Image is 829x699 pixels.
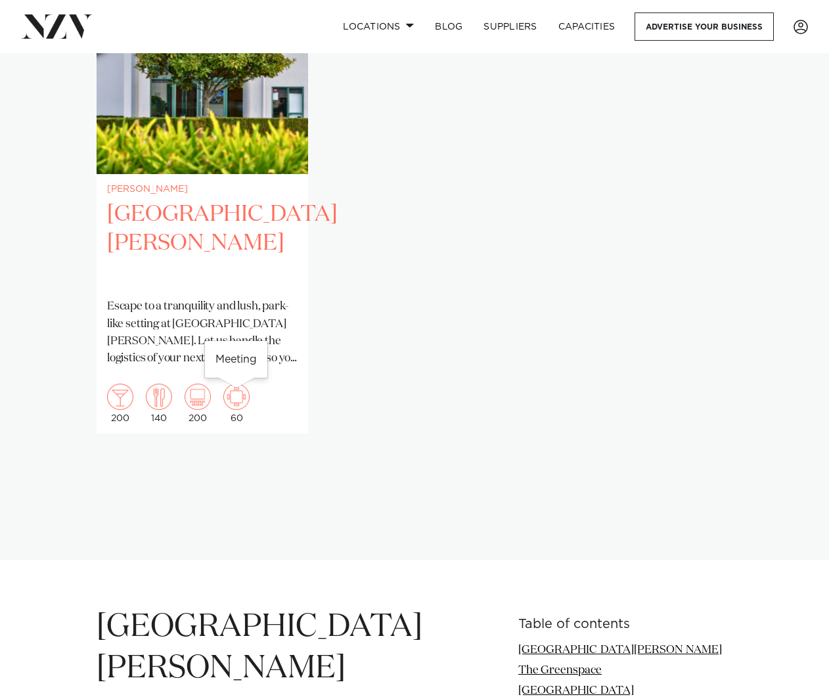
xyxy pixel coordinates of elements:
[223,384,250,410] img: meeting.png
[332,12,424,41] a: Locations
[518,665,602,676] a: The Greenspace
[107,185,298,194] small: [PERSON_NAME]
[473,12,547,41] a: SUPPLIERS
[635,12,774,41] a: Advertise your business
[107,298,298,367] p: Escape to a tranquility and lush, park-like setting at [GEOGRAPHIC_DATA][PERSON_NAME]. Let us han...
[185,384,211,423] div: 200
[21,14,93,38] img: nzv-logo.png
[518,618,732,631] h6: Table of contents
[518,644,722,656] a: [GEOGRAPHIC_DATA][PERSON_NAME]
[97,612,422,685] span: [GEOGRAPHIC_DATA][PERSON_NAME]
[107,200,298,288] h2: [GEOGRAPHIC_DATA][PERSON_NAME]
[548,12,626,41] a: Capacities
[146,384,172,423] div: 140
[424,12,473,41] a: BLOG
[107,384,133,410] img: cocktail.png
[518,685,634,696] a: [GEOGRAPHIC_DATA]
[205,341,267,378] div: Meeting
[146,384,172,410] img: dining.png
[107,384,133,423] div: 200
[185,384,211,410] img: theatre.png
[223,384,250,423] div: 60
